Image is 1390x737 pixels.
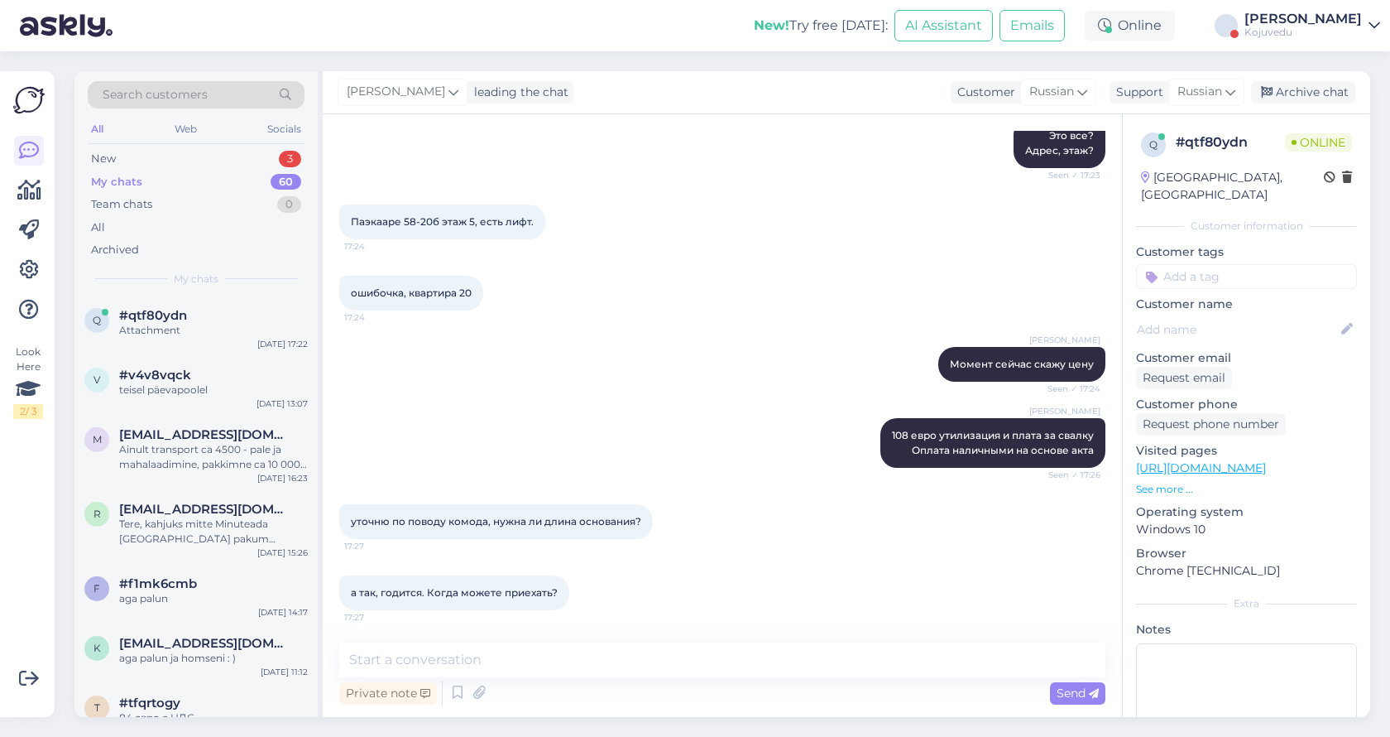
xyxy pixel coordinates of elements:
a: [PERSON_NAME]Kojuvedu [1244,12,1380,39]
button: Emails [999,10,1065,41]
span: 17:24 [344,311,406,324]
div: Online [1085,11,1175,41]
div: 60 [271,174,301,190]
div: 84 евро с НДС [119,711,308,725]
span: v [93,373,100,386]
div: 2 / 3 [13,404,43,419]
span: Seen ✓ 17:24 [1038,383,1100,395]
p: Customer phone [1136,396,1357,413]
img: Askly Logo [13,84,45,116]
div: My chats [91,174,142,190]
span: m [93,433,102,446]
p: Customer email [1136,349,1357,367]
span: k [93,642,101,654]
span: а так, годится. Когда можете приехать? [351,586,558,599]
p: Customer tags [1136,243,1357,261]
div: All [91,219,105,236]
div: Socials [264,118,304,140]
span: q [1149,138,1158,151]
span: Search customers [103,86,208,104]
div: aga palun [119,591,308,606]
div: [DATE] 14:17 [258,606,308,619]
p: Operating system [1136,503,1357,521]
input: Add a tag [1136,264,1357,289]
span: уточню по поводу комода, нужна ли длина основания? [351,515,641,527]
div: Request email [1136,367,1232,389]
span: 108 евро утилизация и плата за свалку Оплата наличными на основе акта [892,429,1094,456]
span: Send [1057,686,1099,701]
span: My chats [174,272,218,287]
div: [DATE] 13:07 [256,397,308,410]
input: Add name [1137,320,1338,339]
div: # qtf80ydn [1176,132,1285,152]
b: New! [754,17,789,33]
span: 17:24 [344,240,406,253]
div: aga palun ja homseni : ) [119,651,308,666]
span: Russian [1029,83,1074,101]
span: karlmartinkarus@gmail.com [119,636,291,651]
p: Notes [1136,621,1357,638]
span: Seen ✓ 17:23 [1038,169,1100,181]
button: AI Assistant [894,10,993,41]
div: Customer [951,84,1015,101]
div: [PERSON_NAME] [1244,12,1362,26]
a: [URL][DOMAIN_NAME] [1136,460,1266,475]
span: Паэкааре 58-20б этаж 5, есть лифт. [351,215,534,228]
div: Try free [DATE]: [754,16,888,36]
div: Request phone number [1136,413,1286,436]
div: 3 [279,151,301,167]
span: r [93,508,101,520]
div: Attachment [119,323,308,338]
span: #v4v8vqck [119,368,191,383]
div: Archived [91,242,139,258]
span: Момент сейчас скажу цену [950,358,1094,370]
span: ошибочка, квартира 20 [351,287,472,299]
span: #qtf80ydn [119,308,187,323]
p: Browser [1136,545,1357,562]
span: q [93,314,101,326]
div: Kojuvedu [1244,26,1362,39]
p: Customer name [1136,296,1357,313]
div: teisel päevapoolel [119,383,308,397]
span: Online [1285,133,1352,152]
div: Ainult transport ca 4500 - pale ja mahalaadimine, pakkimne ca 10 000 eur [119,442,308,472]
div: Customer information [1136,219,1357,234]
div: New [91,151,116,167]
span: f [93,582,100,595]
span: 17:27 [344,611,406,624]
div: Team chats [91,196,152,213]
span: #f1mk6cmb [119,576,197,591]
div: Extra [1136,596,1357,611]
div: [DATE] 16:23 [257,472,308,484]
span: Seen ✓ 17:26 [1038,469,1100,481]
div: [DATE] 17:22 [257,338,308,350]
div: Web [171,118,200,140]
p: Visited pages [1136,442,1357,460]
div: Archive chat [1251,81,1355,104]
span: [PERSON_NAME] [1029,405,1100,417]
span: maeniit@gmail.com [119,427,291,442]
span: [PERSON_NAME] [347,83,445,101]
span: Russian [1177,83,1222,101]
div: Private note [339,682,437,705]
span: t [94,701,100,714]
p: Windows 10 [1136,521,1357,538]
div: Support [1110,84,1163,101]
span: [PERSON_NAME] [1029,334,1100,346]
div: Tere, kahjuks mitte Minuteada [GEOGRAPHIC_DATA] pakum teenust [DOMAIN_NAME] [119,517,308,547]
span: #tfqrtogy [119,696,180,711]
div: [DATE] 15:26 [257,547,308,559]
div: [GEOGRAPHIC_DATA], [GEOGRAPHIC_DATA] [1141,169,1324,204]
div: Look Here [13,344,43,419]
p: See more ... [1136,482,1357,497]
span: 17:27 [344,540,406,552]
div: All [88,118,107,140]
div: [DATE] 11:12 [261,666,308,678]
div: leading the chat [467,84,568,101]
div: 0 [277,196,301,213]
p: Chrome [TECHNICAL_ID] [1136,562,1357,580]
span: rebaneinna@gmail.com [119,502,291,517]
